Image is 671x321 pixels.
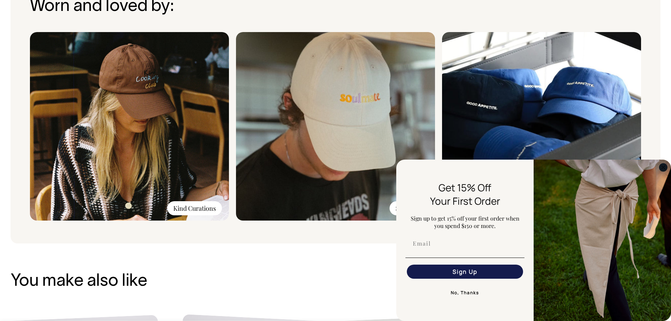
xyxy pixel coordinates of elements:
div: FLYOUT Form [396,160,671,321]
button: Sign Up [407,265,523,279]
input: Email [407,236,523,251]
h3: You make also like [11,272,147,291]
img: Good_Appetite-3.jpg [442,32,641,221]
span: Your First Order [430,194,500,208]
button: No, Thanks [405,286,524,300]
img: 5e34ad8f-4f05-4173-92a8-ea475ee49ac9.jpeg [534,160,671,321]
div: Kind Curations [167,201,222,215]
button: Close dialog [659,163,667,172]
span: Get 15% Off [439,181,491,194]
span: Sign up to get 15% off your first order when you spend $150 or more. [411,215,520,229]
div: Soulmate [390,201,428,215]
img: KCC.jpg [30,32,229,221]
img: soulmate-24-feb-49_2_5ce3d91a-9ae9-4c10-8410-01f8affb76c0.jpg [236,32,435,221]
